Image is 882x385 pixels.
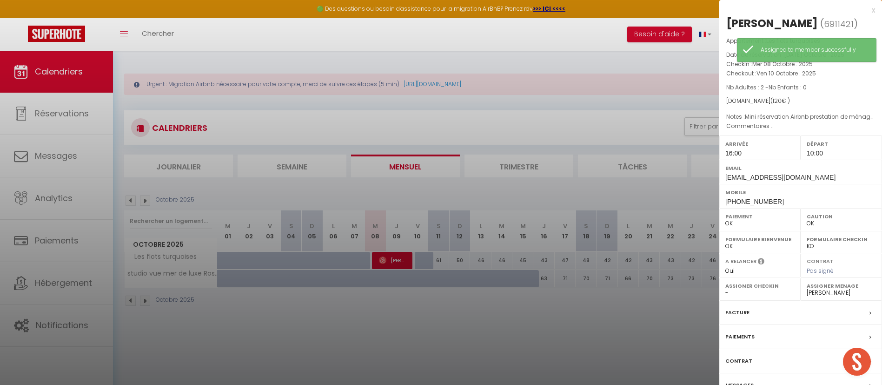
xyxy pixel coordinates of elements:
[807,281,876,290] label: Assigner Menage
[820,17,858,30] span: ( )
[807,212,876,221] label: Caution
[843,348,871,376] div: Ouvrir le chat
[824,18,854,30] span: 6911421
[726,50,875,60] p: Date de réservation :
[770,97,790,105] span: ( € )
[807,257,834,263] label: Contrat
[726,36,875,46] p: Appartement :
[726,69,875,78] p: Checkout :
[719,5,875,16] div: x
[725,308,749,317] label: Facture
[725,174,836,181] span: [EMAIL_ADDRESS][DOMAIN_NAME]
[807,267,834,275] span: Pas signé
[725,198,784,205] span: [PHONE_NUMBER]
[726,97,875,106] div: [DOMAIN_NAME]
[725,257,756,265] label: A relancer
[807,149,823,157] span: 10:00
[772,122,774,130] span: .
[725,163,876,173] label: Email
[726,112,875,122] p: Notes :
[725,332,755,342] label: Paiements
[725,188,876,197] label: Mobile
[726,83,807,91] span: Nb Adultes : 2 -
[726,122,875,131] p: Commentaires :
[752,60,813,68] span: Mer 08 Octobre . 2025
[766,37,820,45] span: Les flots turquoises
[725,235,795,244] label: Formulaire Bienvenue
[725,356,752,366] label: Contrat
[726,16,818,31] div: [PERSON_NAME]
[773,97,782,105] span: 120
[726,60,875,69] p: Checkin :
[725,149,742,157] span: 16:00
[725,212,795,221] label: Paiement
[725,139,795,149] label: Arrivée
[756,69,816,77] span: Ven 10 Octobre . 2025
[725,281,795,290] label: Assigner Checkin
[807,139,876,149] label: Départ
[761,46,867,54] div: Assigned to member successfully
[758,257,764,268] i: Sélectionner OUI si vous souhaiter envoyer les séquences de messages post-checkout
[769,83,807,91] span: Nb Enfants : 0
[807,235,876,244] label: Formulaire Checkin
